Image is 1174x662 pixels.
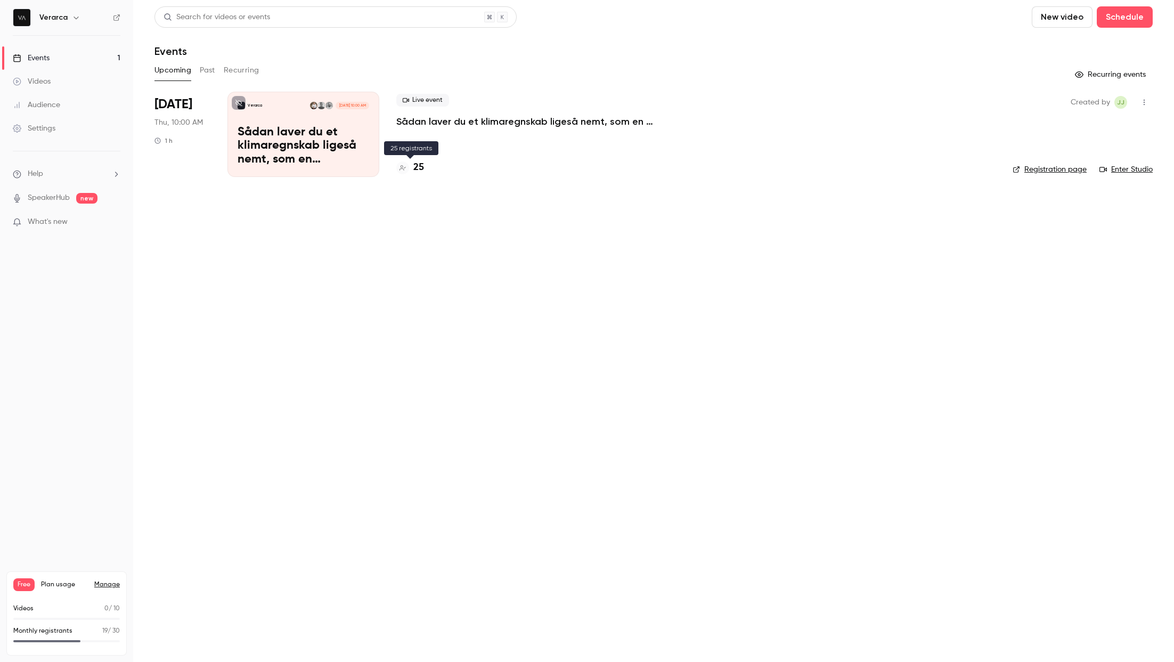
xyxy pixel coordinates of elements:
[413,160,424,175] h4: 25
[1117,96,1124,109] span: Jj
[13,9,30,26] img: Verarca
[28,216,68,228] span: What's new
[102,626,120,636] p: / 30
[154,45,187,58] h1: Events
[310,102,317,109] img: Søren Orluf
[154,136,173,145] div: 1 h
[238,126,369,167] p: Sådan laver du et klimaregnskab ligeså nemt, som en resultatopgørelse
[396,94,449,107] span: Live event
[104,604,120,613] p: / 10
[76,193,97,204] span: new
[1070,66,1153,83] button: Recurring events
[13,76,51,87] div: Videos
[108,217,120,227] iframe: Noticeable Trigger
[227,92,379,177] a: Sådan laver du et klimaregnskab ligeså nemt, som en resultatopgørelseVerarcaSøren HøjbergDan Skov...
[102,628,108,634] span: 19
[13,53,50,63] div: Events
[13,100,60,110] div: Audience
[28,168,43,180] span: Help
[13,168,120,180] li: help-dropdown-opener
[94,580,120,589] a: Manage
[154,117,203,128] span: Thu, 10:00 AM
[317,102,325,109] img: Dan Skovgaard
[1013,164,1087,175] a: Registration page
[1032,6,1093,28] button: New video
[1097,6,1153,28] button: Schedule
[336,102,369,109] span: [DATE] 10:00 AM
[1114,96,1127,109] span: Jonas jkr+wemarket@wemarket.dk
[39,12,68,23] h6: Verarca
[396,160,424,175] a: 25
[396,115,716,128] a: Sådan laver du et klimaregnskab ligeså nemt, som en resultatopgørelse
[154,62,191,79] button: Upcoming
[13,578,35,591] span: Free
[224,62,259,79] button: Recurring
[154,92,210,177] div: Oct 23 Thu, 10:00 AM (Europe/Copenhagen)
[1071,96,1110,109] span: Created by
[13,123,55,134] div: Settings
[41,580,88,589] span: Plan usage
[13,626,72,636] p: Monthly registrants
[325,102,333,109] img: Søren Højberg
[164,12,270,23] div: Search for videos or events
[28,192,70,204] a: SpeakerHub
[154,96,192,113] span: [DATE]
[200,62,215,79] button: Past
[1099,164,1153,175] a: Enter Studio
[13,604,34,613] p: Videos
[248,103,262,108] p: Verarca
[104,606,109,612] span: 0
